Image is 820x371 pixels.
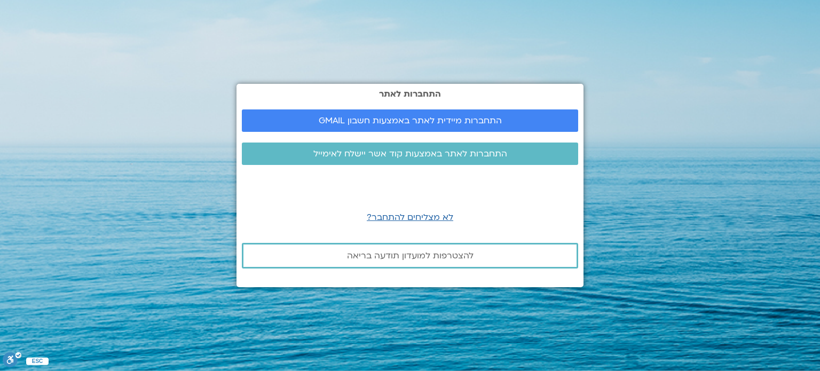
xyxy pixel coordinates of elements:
[347,251,474,261] span: להצטרפות למועדון תודעה בריאה
[242,143,578,165] a: התחברות לאתר באמצעות קוד אשר יישלח לאימייל
[242,109,578,132] a: התחברות מיידית לאתר באמצעות חשבון GMAIL
[242,89,578,99] h2: התחברות לאתר
[242,243,578,269] a: להצטרפות למועדון תודעה בריאה
[367,211,453,223] a: לא מצליחים להתחבר?
[319,116,502,125] span: התחברות מיידית לאתר באמצעות חשבון GMAIL
[313,149,507,159] span: התחברות לאתר באמצעות קוד אשר יישלח לאימייל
